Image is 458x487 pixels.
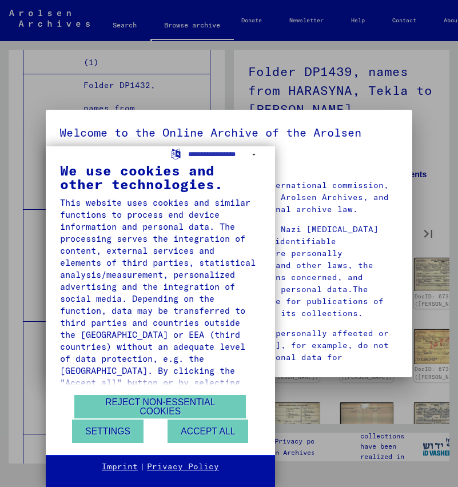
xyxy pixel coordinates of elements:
a: Privacy Policy [147,461,219,473]
div: This website uses cookies and similar functions to process end device information and personal da... [60,197,261,461]
button: Reject non-essential cookies [74,395,246,418]
a: Imprint [102,461,138,473]
button: Settings [72,420,144,443]
div: We use cookies and other technologies. [60,163,261,191]
button: Accept all [168,420,248,443]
